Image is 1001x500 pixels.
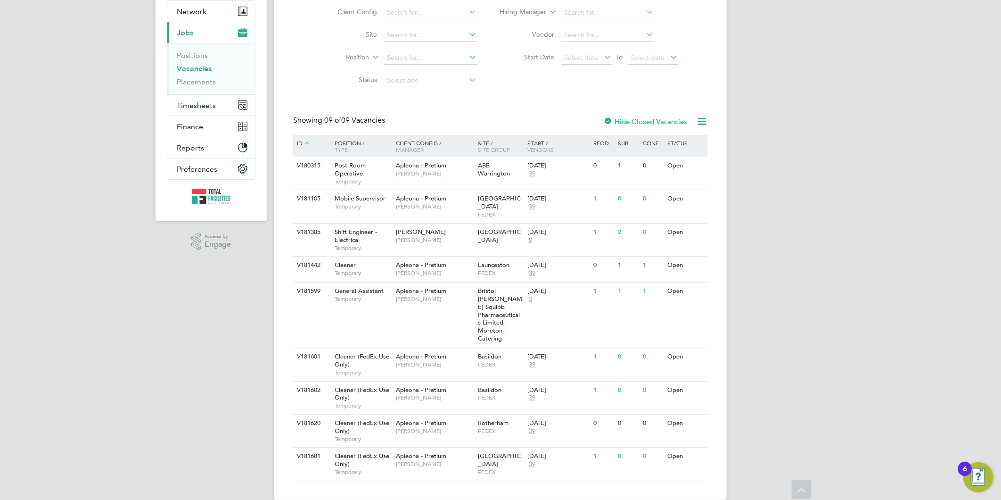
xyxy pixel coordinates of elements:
div: Open [665,224,706,241]
span: [PERSON_NAME] [396,236,474,244]
div: Start / [525,135,591,158]
div: 1 [591,224,615,241]
div: V181442 [295,257,328,274]
input: Search for... [561,6,654,19]
div: 0 [640,448,665,465]
span: Reports [177,143,204,152]
span: Cleaner (FedEx Use Only) [335,452,389,468]
span: 09 of [324,116,341,125]
span: Type [335,146,348,153]
span: Mobile Supervisor [335,194,386,202]
span: Rotherham [478,419,509,427]
span: 39 [527,427,537,435]
span: FEDEX [478,394,523,401]
span: Apleona - Pretium [396,452,446,460]
span: Site Group [478,146,510,153]
div: [DATE] [527,353,589,361]
a: Positions [177,51,208,60]
div: Open [665,190,706,208]
div: Open [665,257,706,274]
div: Position / [328,135,394,158]
div: 1 [591,448,615,465]
span: General Assistant [335,287,384,295]
span: To [614,51,626,63]
div: [DATE] [527,261,589,269]
div: Site / [476,135,525,158]
div: 0 [591,257,615,274]
div: Jobs [167,43,255,94]
div: V181105 [295,190,328,208]
div: [DATE] [527,228,589,236]
span: [GEOGRAPHIC_DATA] [478,452,521,468]
input: Select one [384,74,477,87]
div: Open [665,448,706,465]
button: Finance [167,116,255,137]
span: FEDEX [478,427,523,435]
div: [DATE] [527,162,589,170]
div: 2 [616,224,640,241]
span: Jobs [177,28,193,37]
span: 39 [527,203,537,211]
span: Cleaner (FedEx Use Only) [335,386,389,402]
span: Engage [205,241,231,249]
div: [DATE] [527,419,589,427]
span: Post Room Operative [335,161,366,177]
div: Status [665,135,706,151]
span: Bristol [PERSON_NAME] Squibb Pharmaceuticals Limited - Moreton - Catering [478,287,523,342]
div: V181601 [295,348,328,366]
span: Temporary [335,402,391,409]
div: 6 [963,469,967,481]
div: Open [665,283,706,300]
span: Network [177,7,206,16]
span: Apleona - Pretium [396,161,446,169]
button: Reports [167,137,255,158]
label: Hide Closed Vacancies [603,117,687,126]
div: Open [665,157,706,175]
button: Preferences [167,158,255,179]
input: Search for... [561,29,654,42]
span: [PERSON_NAME] [396,361,474,368]
div: Reqd [591,135,615,151]
button: Jobs [167,22,255,43]
span: 39 [527,361,537,369]
span: Apleona - Pretium [396,261,446,269]
div: Open [665,415,706,432]
div: Open [665,382,706,399]
input: Search for... [384,6,477,19]
span: Temporary [335,295,391,303]
input: Search for... [384,29,477,42]
span: [GEOGRAPHIC_DATA] [478,228,521,244]
div: 1 [616,257,640,274]
div: Showing [293,116,387,125]
span: Shift Engineer - Electrical [335,228,377,244]
div: V180315 [295,157,328,175]
div: Conf [640,135,665,151]
span: [GEOGRAPHIC_DATA] [478,194,521,210]
div: 0 [616,415,640,432]
div: V181620 [295,415,328,432]
span: Basildon [478,352,502,360]
div: V181602 [295,382,328,399]
span: Select date [565,53,599,62]
span: [PERSON_NAME] [396,203,474,210]
span: [PERSON_NAME] [396,460,474,468]
span: Manager [396,146,424,153]
span: Cleaner (FedEx Use Only) [335,352,389,368]
div: 1 [591,382,615,399]
div: 1 [591,283,615,300]
div: 0 [640,190,665,208]
div: [DATE] [527,287,589,295]
input: Search for... [384,51,477,65]
span: Cleaner [335,261,356,269]
div: [DATE] [527,452,589,460]
div: Open [665,348,706,366]
div: Client Config / [394,135,476,158]
span: Temporary [335,369,391,376]
span: [PERSON_NAME] [396,394,474,401]
div: 0 [640,157,665,175]
div: V181385 [295,224,328,241]
div: 1 [640,257,665,274]
span: Cleaner (FedEx Use Only) [335,419,389,435]
span: Temporary [335,468,391,476]
label: Hiring Manager [492,8,547,17]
